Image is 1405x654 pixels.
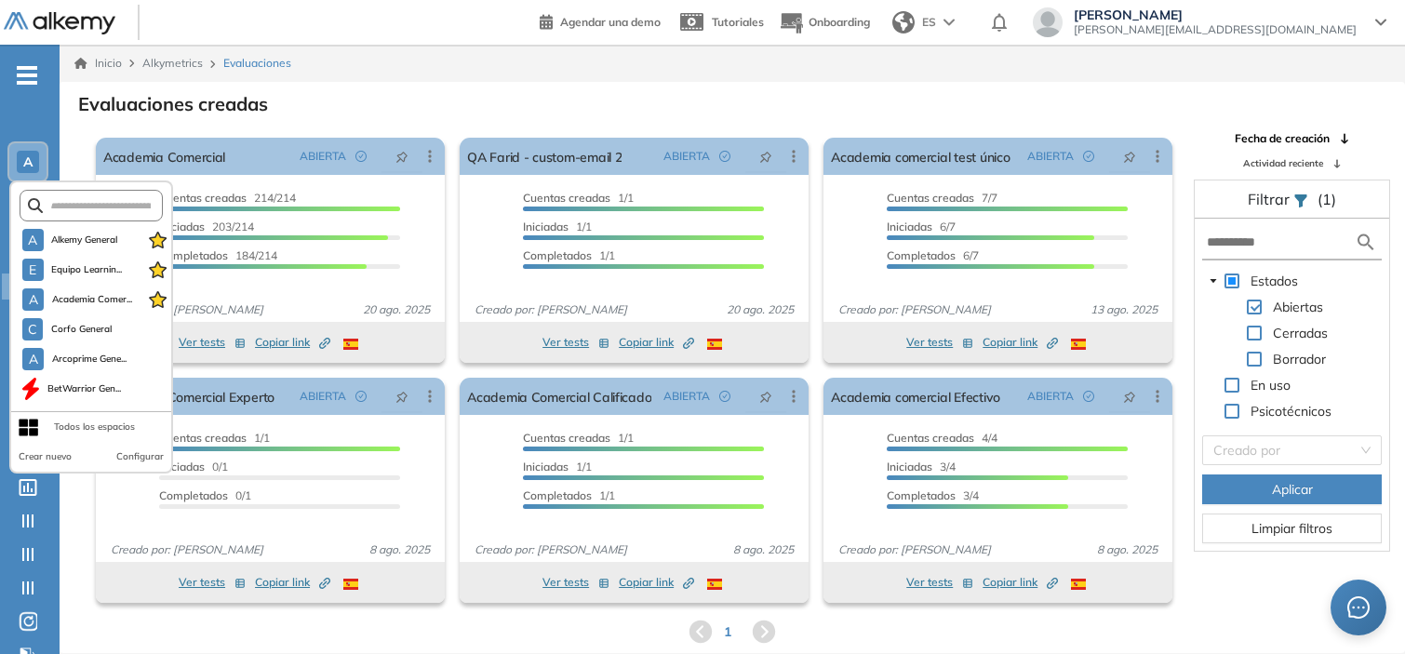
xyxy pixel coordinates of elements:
span: Iniciadas [523,220,569,234]
span: BetWarrior Gen... [47,381,121,396]
span: Copiar link [619,334,694,351]
span: Completados [887,248,956,262]
span: Completados [523,248,592,262]
span: 6/7 [887,248,979,262]
a: Agendar una demo [540,9,661,32]
span: 1/1 [523,488,615,502]
span: Cuentas creadas [523,431,610,445]
span: Completados [159,488,228,502]
span: 1/1 [159,431,270,445]
button: Limpiar filtros [1202,514,1382,543]
span: message [1346,595,1371,620]
span: Borrador [1273,351,1326,367]
span: 1/1 [523,220,592,234]
span: ABIERTA [1027,388,1074,405]
span: Creado por: [PERSON_NAME] [831,301,998,318]
span: Iniciadas [523,460,569,474]
span: Alkemy General [51,233,118,247]
span: Completados [887,488,956,502]
img: ESP [707,579,722,590]
span: 3/4 [887,488,979,502]
span: Academia Comer... [51,292,132,307]
button: Copiar link [619,331,694,354]
i: - [17,73,37,77]
span: Abiertas [1269,296,1327,318]
span: A [29,352,38,367]
span: check-circle [719,391,730,402]
span: Completados [159,248,228,262]
span: 1/1 [523,431,634,445]
span: 3/4 [887,460,956,474]
span: ABIERTA [663,148,710,165]
span: Evaluaciones [223,55,291,72]
span: Fecha de creación [1235,130,1330,147]
button: Copiar link [983,571,1058,594]
img: ESP [343,579,358,590]
span: Creado por: [PERSON_NAME] [467,301,635,318]
span: Completados [523,488,592,502]
span: En uso [1251,377,1291,394]
img: arrow [943,19,955,26]
span: C [28,322,37,337]
button: pushpin [381,141,422,171]
img: ESP [707,339,722,350]
a: Academia Comercial [103,138,225,175]
span: Estados [1247,270,1302,292]
span: [PERSON_NAME][EMAIL_ADDRESS][DOMAIN_NAME] [1074,22,1357,37]
span: 8 ago. 2025 [362,541,437,558]
h3: Evaluaciones creadas [78,93,268,115]
span: 184/214 [159,248,277,262]
span: Filtrar [1248,190,1293,208]
span: Iniciadas [159,220,205,234]
span: check-circle [1083,391,1094,402]
span: 1 [724,622,731,642]
button: pushpin [745,141,786,171]
span: A [29,292,38,307]
img: Logo [4,12,115,35]
span: 8 ago. 2025 [1090,541,1165,558]
button: pushpin [745,381,786,411]
div: Todos los espacios [54,420,135,434]
a: Inicio [74,55,122,72]
span: Borrador [1269,348,1330,370]
span: 1/1 [523,248,615,262]
span: pushpin [395,389,408,404]
span: En uso [1247,374,1294,396]
span: check-circle [1083,151,1094,162]
span: 20 ago. 2025 [355,301,437,318]
span: pushpin [1123,149,1136,164]
span: Corfo General [50,322,113,337]
span: Onboarding [809,15,870,29]
span: E [29,262,36,277]
span: Arcoprime Gene... [51,352,127,367]
span: 8 ago. 2025 [726,541,801,558]
span: pushpin [759,149,772,164]
button: Ver tests [542,331,609,354]
span: Iniciadas [887,220,932,234]
span: 0/1 [159,460,228,474]
span: Cerradas [1269,322,1331,344]
img: search icon [1355,231,1377,254]
button: Copiar link [255,331,330,354]
span: Creado por: [PERSON_NAME] [831,541,998,558]
img: ESP [1071,339,1086,350]
span: Cuentas creadas [887,191,974,205]
span: check-circle [719,151,730,162]
button: Ver tests [906,331,973,354]
img: world [892,11,915,33]
button: Onboarding [779,3,870,43]
span: pushpin [1123,389,1136,404]
span: Alkymetrics [142,56,203,70]
span: Creado por: [PERSON_NAME] [103,301,271,318]
span: Cuentas creadas [159,191,247,205]
span: Agendar una demo [560,15,661,29]
button: Ver tests [179,571,246,594]
span: 203/214 [159,220,254,234]
button: Copiar link [983,331,1058,354]
span: Creado por: [PERSON_NAME] [103,541,271,558]
span: Abiertas [1273,299,1323,315]
span: Copiar link [983,574,1058,591]
span: (1) [1318,188,1336,210]
span: Cuentas creadas [887,431,974,445]
button: Ver tests [179,331,246,354]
